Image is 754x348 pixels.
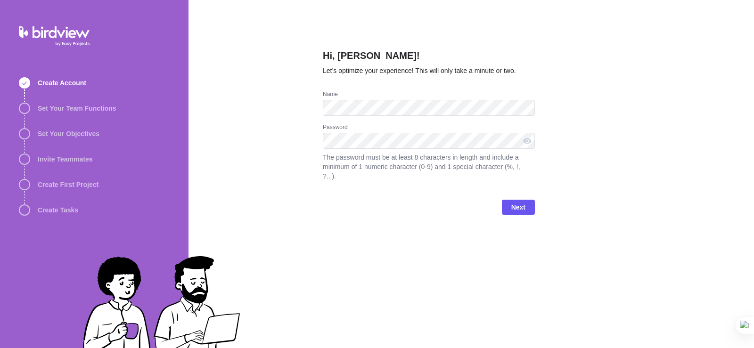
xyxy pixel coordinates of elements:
span: Set Your Team Functions [38,104,116,113]
span: Invite Teammates [38,154,92,164]
span: Next [502,200,535,215]
span: The password must be at least 8 characters in length and include a minimum of 1 numeric character... [323,153,535,181]
span: Next [511,202,525,213]
div: Name [323,90,535,100]
span: Let’s optimize your experience! This will only take a minute or two. [323,67,516,74]
h2: Hi, [PERSON_NAME]! [323,49,535,66]
div: Password [323,123,535,133]
span: Create First Project [38,180,98,189]
span: Set Your Objectives [38,129,99,138]
span: Create Tasks [38,205,78,215]
span: Create Account [38,78,86,88]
